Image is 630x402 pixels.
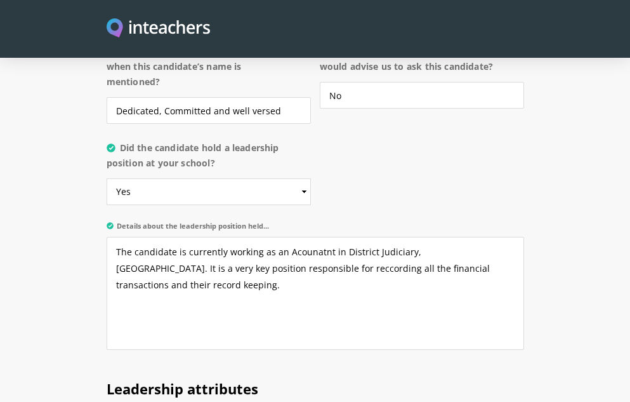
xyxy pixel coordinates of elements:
img: Inteachers [107,18,210,39]
a: Visit this site's homepage [107,18,210,39]
label: What three words spring to mind when this candidate’s name is mentioned? [107,44,311,97]
label: Details about the leadership position held... [107,222,524,238]
label: Is there a specific question that you would advise us to ask this candidate? [320,44,524,82]
span: Leadership attributes [107,379,258,398]
label: Did the candidate hold a leadership position at your school? [107,140,311,178]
